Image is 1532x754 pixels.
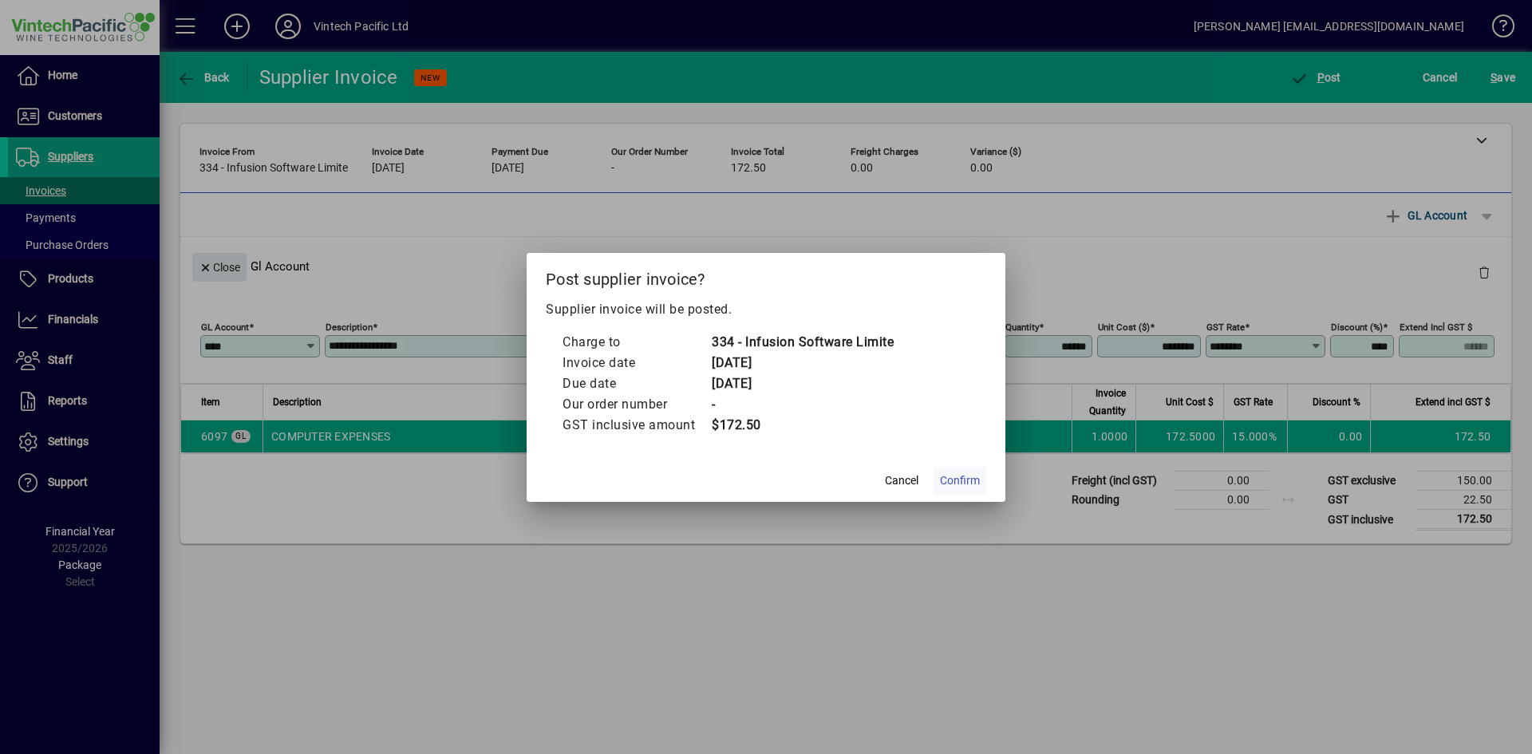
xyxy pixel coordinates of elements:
[562,353,711,373] td: Invoice date
[711,353,894,373] td: [DATE]
[562,415,711,436] td: GST inclusive amount
[934,467,986,495] button: Confirm
[562,332,711,353] td: Charge to
[546,300,986,319] p: Supplier invoice will be posted.
[527,253,1005,299] h2: Post supplier invoice?
[562,394,711,415] td: Our order number
[711,373,894,394] td: [DATE]
[562,373,711,394] td: Due date
[885,472,918,489] span: Cancel
[876,467,927,495] button: Cancel
[940,472,980,489] span: Confirm
[711,415,894,436] td: $172.50
[711,394,894,415] td: -
[711,332,894,353] td: 334 - Infusion Software Limite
